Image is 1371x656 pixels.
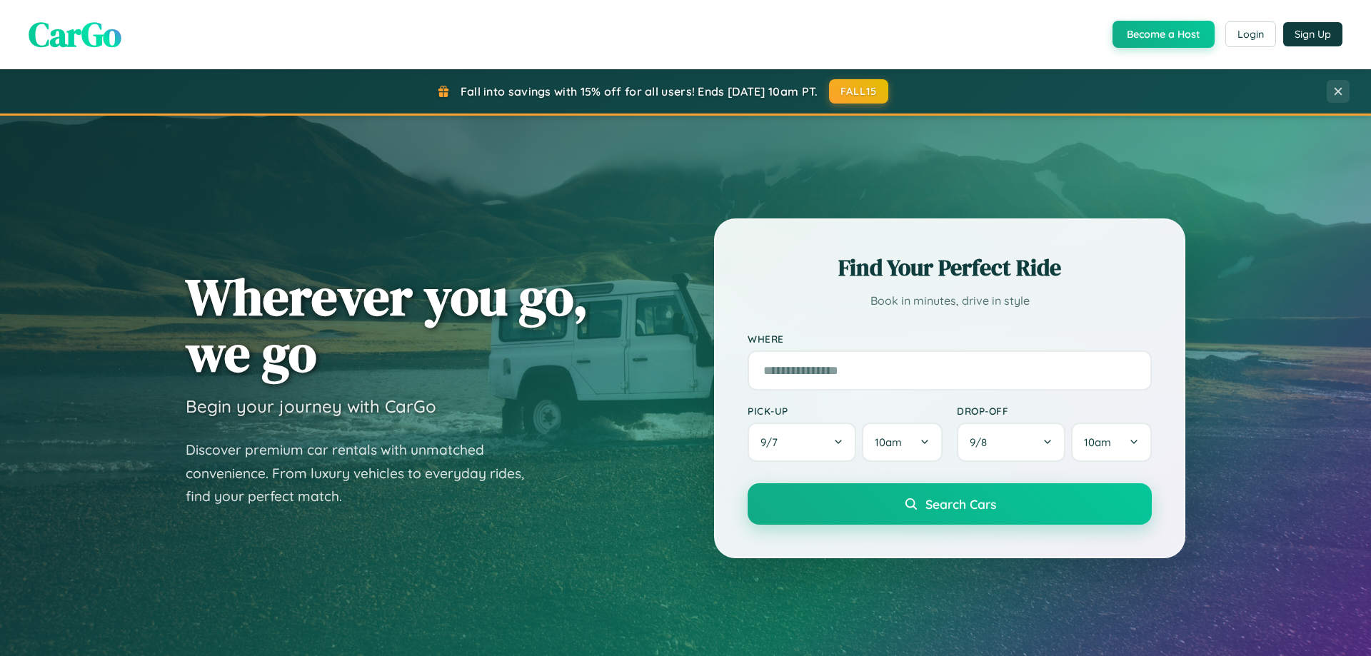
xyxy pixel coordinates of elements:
[29,11,121,58] span: CarGo
[748,483,1152,525] button: Search Cars
[748,252,1152,283] h2: Find Your Perfect Ride
[748,423,856,462] button: 9/7
[186,268,588,381] h1: Wherever you go, we go
[186,395,436,417] h3: Begin your journey with CarGo
[1071,423,1152,462] button: 10am
[1113,21,1215,48] button: Become a Host
[1225,21,1276,47] button: Login
[1084,435,1111,449] span: 10am
[748,405,943,417] label: Pick-up
[970,435,994,449] span: 9 / 8
[957,405,1152,417] label: Drop-off
[957,423,1065,462] button: 9/8
[829,79,889,104] button: FALL15
[186,438,543,508] p: Discover premium car rentals with unmatched convenience. From luxury vehicles to everyday rides, ...
[461,84,818,99] span: Fall into savings with 15% off for all users! Ends [DATE] 10am PT.
[748,333,1152,345] label: Where
[748,291,1152,311] p: Book in minutes, drive in style
[760,435,785,449] span: 9 / 7
[875,435,902,449] span: 10am
[862,423,943,462] button: 10am
[925,496,996,512] span: Search Cars
[1283,22,1342,46] button: Sign Up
